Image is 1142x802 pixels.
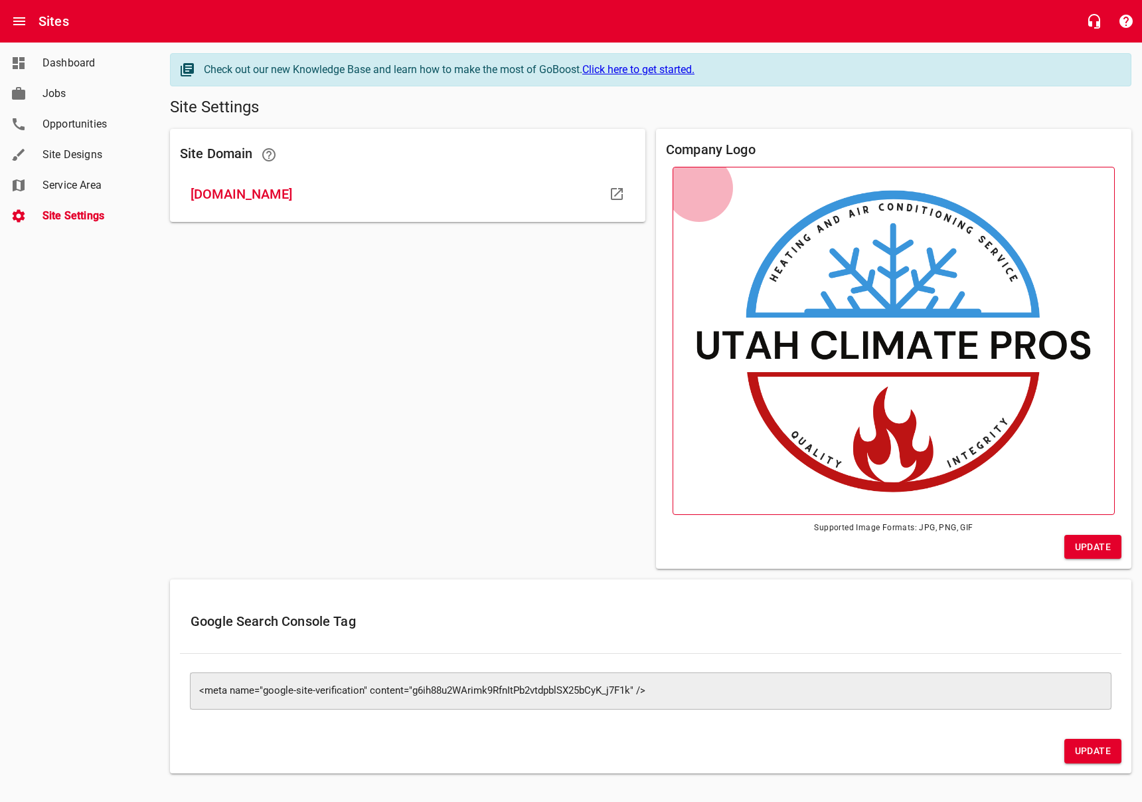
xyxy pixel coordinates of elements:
button: Update [1064,739,1121,763]
h5: Site Settings [170,97,1131,118]
img: 7108-7105-1.png [693,187,1094,494]
textarea: <meta name="google-site-verification" content="g6ih88u2WArimk9RfnItPb2vtdpblSX25bCyK_j7F1k" /> [199,685,1102,698]
h6: Site Domain [180,139,635,171]
span: Site Settings [42,208,143,224]
span: Update [1075,539,1111,555]
div: Check out our new Knowledge Base and learn how to make the most of GoBoost. [204,62,1117,78]
span: Opportunities [42,116,143,132]
button: Support Portal [1110,5,1142,37]
span: Update [1075,743,1111,759]
span: Jobs [42,86,143,102]
a: Visit your domain [601,178,633,210]
h6: Company Logo [666,139,1121,160]
button: Open drawer [3,5,35,37]
a: Learn more about Domains [253,139,285,171]
h6: Sites [39,11,69,32]
span: Supported Image Formats: JPG, PNG, GIF [666,522,1121,535]
span: Site Designs [42,147,143,163]
span: Dashboard [42,55,143,71]
button: Live Chat [1078,5,1110,37]
h6: Google Search Console Tag [191,611,1111,632]
a: Click here to get started. [582,63,694,76]
span: [DOMAIN_NAME] [191,183,604,205]
button: Update [1064,535,1121,559]
span: Service Area [42,177,143,193]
